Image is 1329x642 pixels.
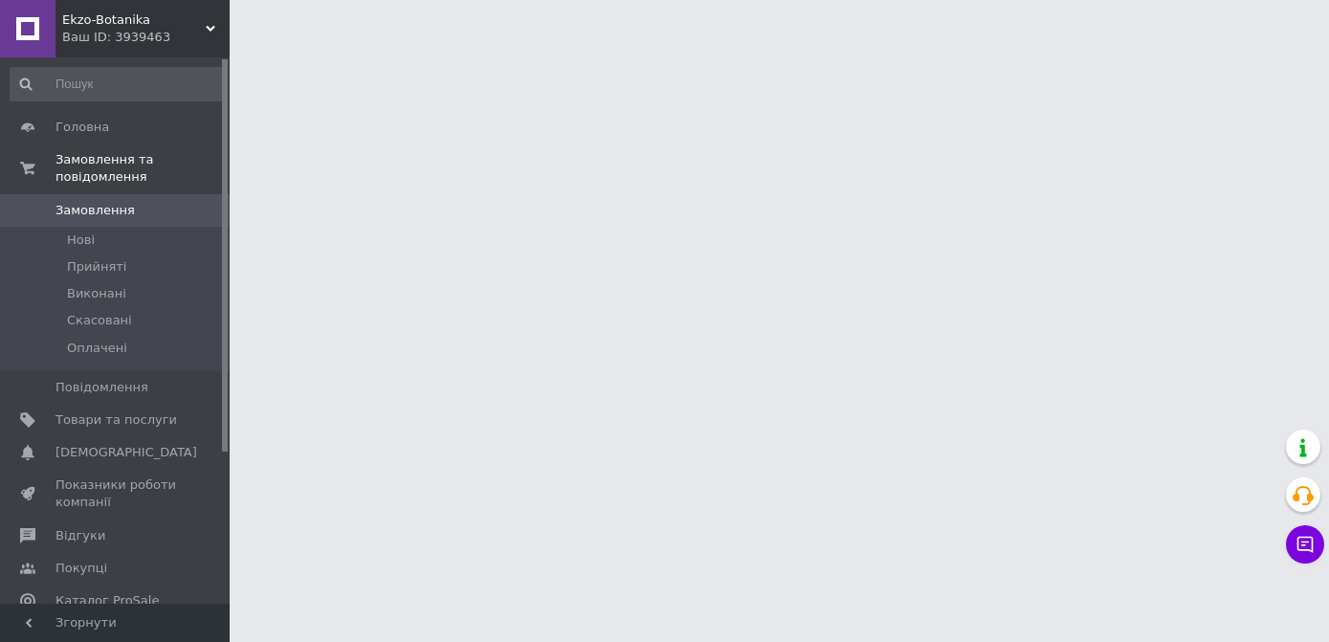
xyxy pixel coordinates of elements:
div: Ваш ID: 3939463 [62,29,230,46]
span: Нові [67,232,95,249]
span: Прийняті [67,258,126,276]
span: Головна [55,119,109,136]
span: Товари та послуги [55,411,177,429]
span: Повідомлення [55,379,148,396]
span: Виконані [67,285,126,302]
span: Показники роботи компанії [55,476,177,511]
span: Покупці [55,560,107,577]
span: Оплачені [67,340,127,357]
span: Ekzo-Botanika [62,11,206,29]
span: Замовлення [55,202,135,219]
span: Скасовані [67,312,132,329]
span: Замовлення та повідомлення [55,151,230,186]
span: Каталог ProSale [55,592,159,609]
input: Пошук [10,67,226,101]
span: [DEMOGRAPHIC_DATA] [55,444,197,461]
button: Чат з покупцем [1286,525,1324,564]
span: Відгуки [55,527,105,544]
